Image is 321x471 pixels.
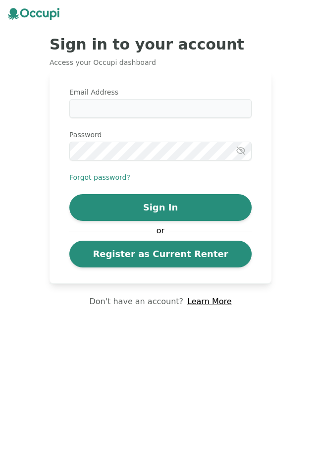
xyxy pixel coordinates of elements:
[50,57,271,67] p: Access your Occupi dashboard
[187,296,231,308] a: Learn More
[69,87,252,97] label: Email Address
[69,130,252,140] label: Password
[69,241,252,267] a: Register as Current Renter
[69,194,252,221] button: Sign In
[152,225,169,237] span: or
[89,296,183,308] p: Don't have an account?
[50,36,271,53] h2: Sign in to your account
[69,172,130,182] button: Forgot password?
